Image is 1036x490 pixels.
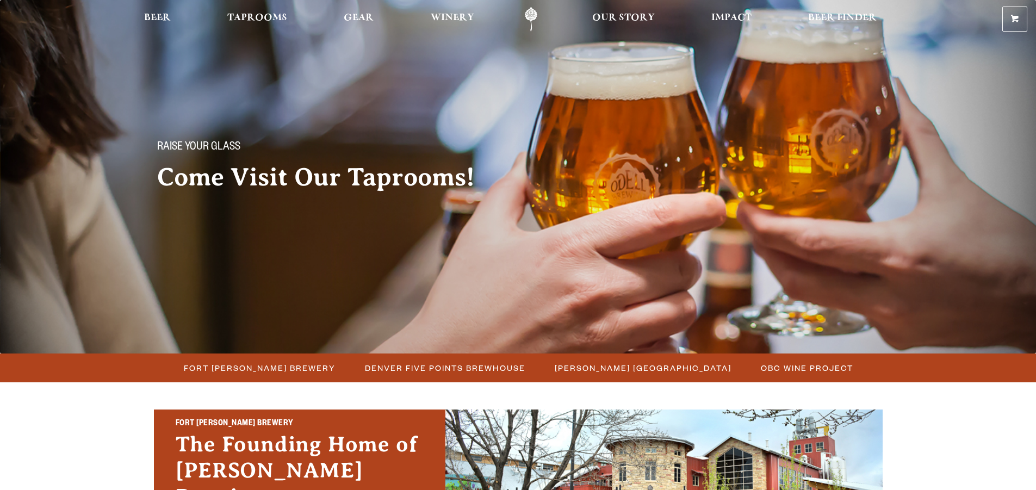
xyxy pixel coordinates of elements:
a: Denver Five Points Brewhouse [358,360,531,376]
span: Beer Finder [808,14,877,22]
a: Our Story [585,7,662,32]
span: Taprooms [227,14,287,22]
h2: Come Visit Our Taprooms! [157,164,497,191]
a: Odell Home [511,7,551,32]
a: OBC Wine Project [754,360,859,376]
span: Raise your glass [157,141,240,155]
span: Winery [431,14,474,22]
a: [PERSON_NAME] [GEOGRAPHIC_DATA] [548,360,737,376]
a: Beer Finder [801,7,884,32]
span: Fort [PERSON_NAME] Brewery [184,360,336,376]
span: Denver Five Points Brewhouse [365,360,525,376]
a: Impact [704,7,759,32]
a: Taprooms [220,7,294,32]
a: Winery [424,7,481,32]
span: Beer [144,14,171,22]
span: Gear [344,14,374,22]
span: Impact [711,14,752,22]
span: [PERSON_NAME] [GEOGRAPHIC_DATA] [555,360,731,376]
span: OBC Wine Project [761,360,853,376]
a: Fort [PERSON_NAME] Brewery [177,360,341,376]
h2: Fort [PERSON_NAME] Brewery [176,417,424,431]
a: Gear [337,7,381,32]
a: Beer [137,7,178,32]
span: Our Story [592,14,655,22]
